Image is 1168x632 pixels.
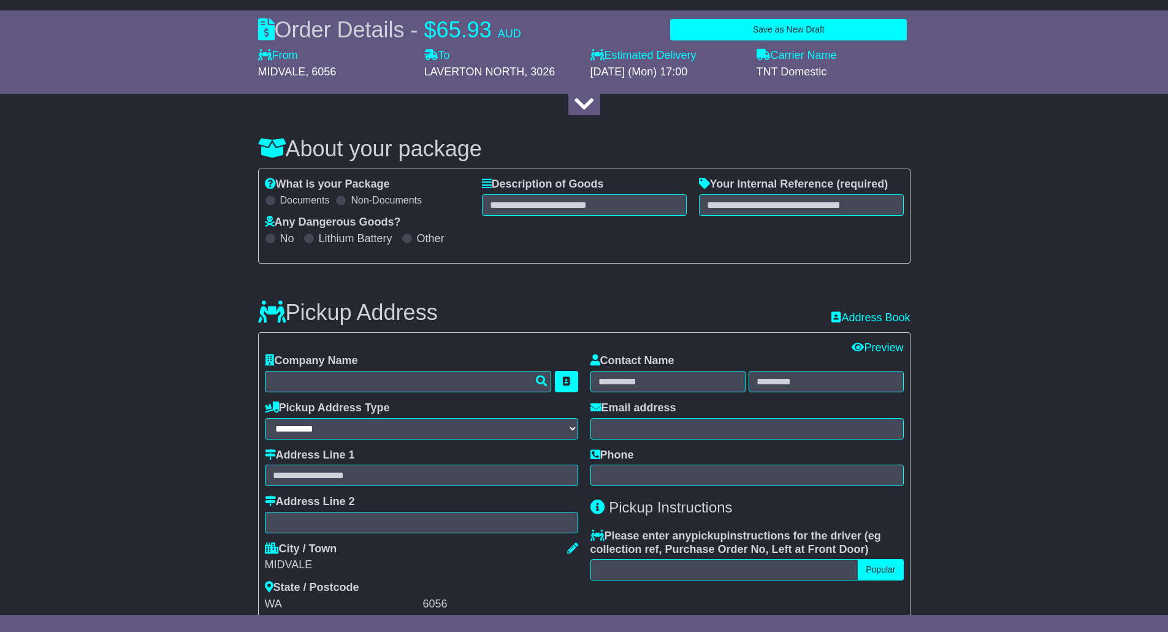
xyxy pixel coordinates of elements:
label: Pickup Address Type [265,402,390,415]
span: pickup [692,530,727,542]
div: TNT Domestic [757,66,910,79]
button: Popular [858,559,903,581]
label: Address Line 1 [265,449,355,462]
div: 6056 [423,598,578,611]
label: Please enter any instructions for the driver ( ) [590,530,904,556]
div: WA [265,598,420,611]
label: Email address [590,402,676,415]
label: No [280,232,294,246]
div: Order Details - [258,17,521,43]
label: Your Internal Reference (required) [699,178,888,191]
label: Non-Documents [351,194,422,206]
label: From [258,49,298,63]
label: State / Postcode [265,581,359,595]
span: eg collection ref, Purchase Order No, Left at Front Door [590,530,881,555]
span: MIDVALE [258,66,306,78]
label: Carrier Name [757,49,837,63]
label: To [424,49,450,63]
div: MIDVALE [265,558,578,572]
label: Any Dangerous Goods? [265,216,401,229]
label: Description of Goods [482,178,604,191]
label: Other [417,232,445,246]
span: , 6056 [305,66,336,78]
label: Address Line 2 [265,495,355,509]
span: $ [424,17,437,42]
h3: About your package [258,137,910,161]
span: AUD [498,28,521,40]
label: What is your Package [265,178,390,191]
label: Company Name [265,354,358,368]
span: LAVERTON NORTH [424,66,525,78]
label: City / Town [265,543,337,556]
a: Preview [852,341,903,354]
label: Estimated Delivery [590,49,744,63]
button: Save as New Draft [670,19,907,40]
label: Contact Name [590,354,674,368]
a: Address Book [831,311,910,325]
label: Documents [280,194,330,206]
span: , 3026 [524,66,555,78]
span: 65.93 [437,17,492,42]
span: Pickup Instructions [609,499,732,516]
div: [DATE] (Mon) 17:00 [590,66,744,79]
h3: Pickup Address [258,300,438,325]
label: Lithium Battery [319,232,392,246]
label: Phone [590,449,634,462]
